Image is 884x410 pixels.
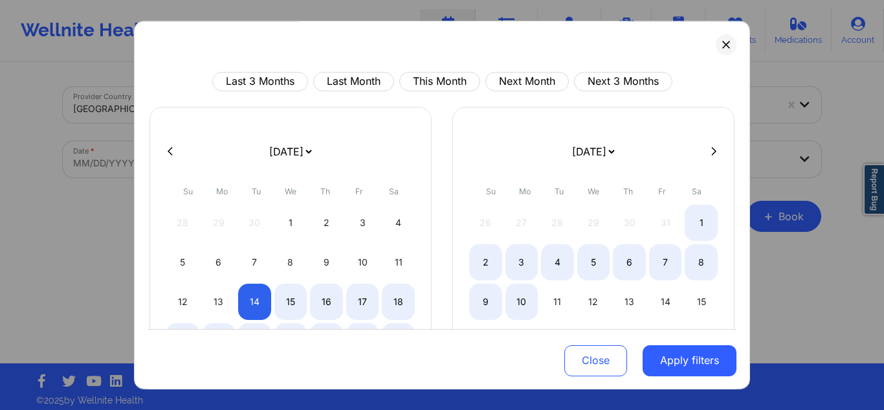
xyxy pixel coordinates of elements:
abbr: Friday [658,187,666,196]
abbr: Tuesday [252,187,261,196]
div: Fri Oct 17 2025 [346,284,379,320]
div: Thu Oct 02 2025 [310,205,343,241]
div: Thu Nov 06 2025 [613,244,646,280]
abbr: Monday [519,187,531,196]
abbr: Saturday [692,187,702,196]
div: Tue Nov 04 2025 [541,244,574,280]
div: Sun Nov 02 2025 [469,244,502,280]
div: Sun Oct 05 2025 [166,244,199,280]
button: Last Month [313,72,394,91]
div: Fri Oct 24 2025 [346,323,379,359]
div: Mon Nov 17 2025 [505,323,538,359]
div: Tue Oct 21 2025 [238,323,271,359]
div: Sat Oct 04 2025 [382,205,415,241]
div: Tue Nov 18 2025 [541,323,574,359]
abbr: Saturday [389,187,399,196]
div: Wed Nov 05 2025 [577,244,610,280]
abbr: Friday [355,187,363,196]
div: Wed Oct 01 2025 [274,205,307,241]
abbr: Wednesday [285,187,296,196]
abbr: Thursday [623,187,633,196]
button: This Month [399,72,480,91]
div: Mon Oct 20 2025 [203,323,236,359]
div: Tue Nov 11 2025 [541,284,574,320]
div: Thu Nov 13 2025 [613,284,646,320]
div: Sun Nov 16 2025 [469,323,502,359]
div: Fri Oct 03 2025 [346,205,379,241]
div: Sat Nov 08 2025 [685,244,718,280]
button: Close [564,345,627,376]
div: Mon Oct 13 2025 [203,284,236,320]
div: Fri Nov 07 2025 [649,244,682,280]
div: Wed Nov 12 2025 [577,284,610,320]
div: Fri Nov 14 2025 [649,284,682,320]
div: Sun Oct 19 2025 [166,323,199,359]
div: Mon Nov 10 2025 [505,284,538,320]
abbr: Sunday [183,187,193,196]
div: Fri Nov 21 2025 [649,323,682,359]
div: Sat Nov 15 2025 [685,284,718,320]
div: Thu Oct 23 2025 [310,323,343,359]
abbr: Thursday [320,187,330,196]
div: Wed Oct 08 2025 [274,244,307,280]
div: Wed Nov 19 2025 [577,323,610,359]
button: Next Month [485,72,569,91]
div: Sun Oct 12 2025 [166,284,199,320]
abbr: Monday [216,187,228,196]
abbr: Tuesday [555,187,564,196]
div: Tue Oct 14 2025 [238,284,271,320]
div: Mon Nov 03 2025 [505,244,538,280]
button: Next 3 Months [574,72,672,91]
div: Wed Oct 15 2025 [274,284,307,320]
div: Sun Nov 09 2025 [469,284,502,320]
div: Sat Nov 01 2025 [685,205,718,241]
div: Sat Oct 18 2025 [382,284,415,320]
div: Tue Oct 07 2025 [238,244,271,280]
div: Mon Oct 06 2025 [203,244,236,280]
abbr: Wednesday [588,187,599,196]
button: Apply filters [643,345,736,376]
div: Thu Oct 09 2025 [310,244,343,280]
div: Thu Oct 16 2025 [310,284,343,320]
div: Sat Oct 25 2025 [382,323,415,359]
div: Sat Oct 11 2025 [382,244,415,280]
div: Sat Nov 22 2025 [685,323,718,359]
div: Thu Nov 20 2025 [613,323,646,359]
div: Fri Oct 10 2025 [346,244,379,280]
button: Last 3 Months [212,72,308,91]
abbr: Sunday [486,187,496,196]
div: Wed Oct 22 2025 [274,323,307,359]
